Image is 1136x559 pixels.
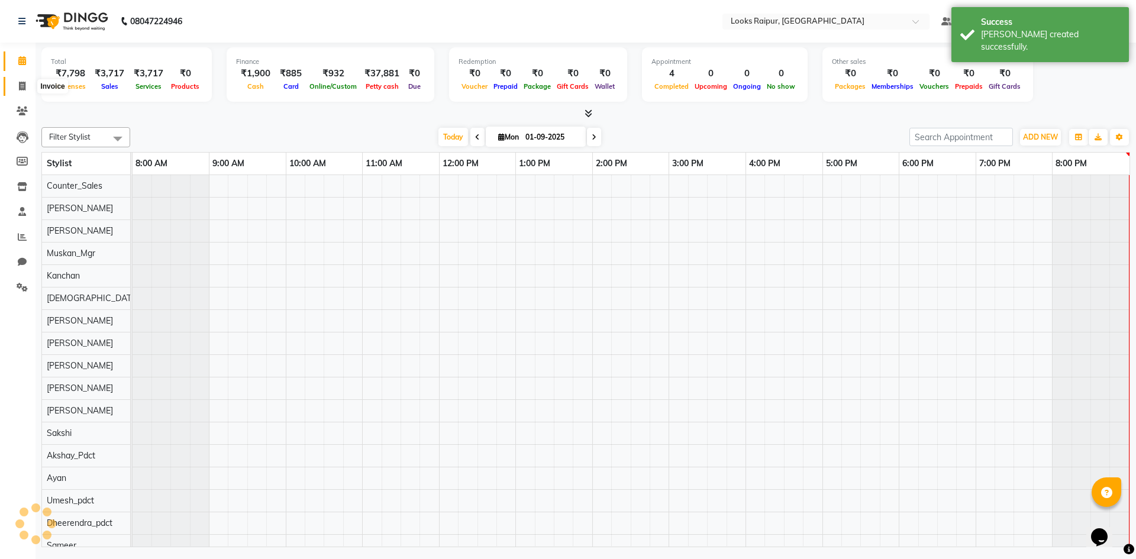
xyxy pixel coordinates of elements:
[692,67,730,80] div: 0
[168,82,202,91] span: Products
[47,293,139,303] span: [DEMOGRAPHIC_DATA]
[236,57,425,67] div: Finance
[47,473,66,483] span: Ayan
[90,67,129,80] div: ₹3,717
[764,67,798,80] div: 0
[554,67,592,80] div: ₹0
[976,155,1014,172] a: 7:00 PM
[47,338,113,348] span: [PERSON_NAME]
[1086,512,1124,547] iframe: chat widget
[438,128,468,146] span: Today
[592,67,618,80] div: ₹0
[495,133,522,141] span: Mon
[244,82,267,91] span: Cash
[916,67,952,80] div: ₹0
[521,67,554,80] div: ₹0
[909,128,1013,146] input: Search Appointment
[133,155,170,172] a: 8:00 AM
[47,450,95,461] span: Akshay_Pdct
[986,82,1024,91] span: Gift Cards
[981,28,1120,53] div: Bill created successfully.
[404,67,425,80] div: ₹0
[47,180,102,191] span: Counter_Sales
[490,82,521,91] span: Prepaid
[459,82,490,91] span: Voucher
[832,57,1024,67] div: Other sales
[129,67,168,80] div: ₹3,717
[47,270,80,281] span: Kanchan
[51,57,202,67] div: Total
[522,128,581,146] input: 2025-09-01
[1053,155,1090,172] a: 8:00 PM
[832,67,869,80] div: ₹0
[869,67,916,80] div: ₹0
[823,155,860,172] a: 5:00 PM
[363,155,405,172] a: 11:00 AM
[236,67,275,80] div: ₹1,900
[651,82,692,91] span: Completed
[521,82,554,91] span: Package
[306,82,360,91] span: Online/Custom
[47,383,113,393] span: [PERSON_NAME]
[275,67,306,80] div: ₹885
[459,57,618,67] div: Redemption
[986,67,1024,80] div: ₹0
[30,5,111,38] img: logo
[286,155,329,172] a: 10:00 AM
[730,67,764,80] div: 0
[47,518,112,528] span: Dheerendra_pdct
[280,82,302,91] span: Card
[730,82,764,91] span: Ongoing
[692,82,730,91] span: Upcoming
[952,82,986,91] span: Prepaids
[592,82,618,91] span: Wallet
[593,155,630,172] a: 2:00 PM
[360,67,404,80] div: ₹37,881
[47,540,76,551] span: Sameer
[440,155,482,172] a: 12:00 PM
[47,248,95,259] span: Muskan_Mgr
[47,315,113,326] span: [PERSON_NAME]
[669,155,706,172] a: 3:00 PM
[47,495,94,506] span: Umesh_pdct
[37,79,67,93] div: Invoice
[952,67,986,80] div: ₹0
[133,82,164,91] span: Services
[98,82,121,91] span: Sales
[899,155,937,172] a: 6:00 PM
[47,428,72,438] span: Sakshi
[651,67,692,80] div: 4
[47,158,72,169] span: Stylist
[459,67,490,80] div: ₹0
[916,82,952,91] span: Vouchers
[47,225,113,236] span: [PERSON_NAME]
[209,155,247,172] a: 9:00 AM
[869,82,916,91] span: Memberships
[490,67,521,80] div: ₹0
[130,5,182,38] b: 08047224946
[363,82,402,91] span: Petty cash
[651,57,798,67] div: Appointment
[1023,133,1058,141] span: ADD NEW
[49,132,91,141] span: Filter Stylist
[405,82,424,91] span: Due
[554,82,592,91] span: Gift Cards
[168,67,202,80] div: ₹0
[51,67,90,80] div: ₹7,798
[306,67,360,80] div: ₹932
[47,360,113,371] span: [PERSON_NAME]
[47,203,113,214] span: [PERSON_NAME]
[47,405,113,416] span: [PERSON_NAME]
[746,155,783,172] a: 4:00 PM
[1020,129,1061,146] button: ADD NEW
[516,155,553,172] a: 1:00 PM
[832,82,869,91] span: Packages
[764,82,798,91] span: No show
[981,16,1120,28] div: Success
